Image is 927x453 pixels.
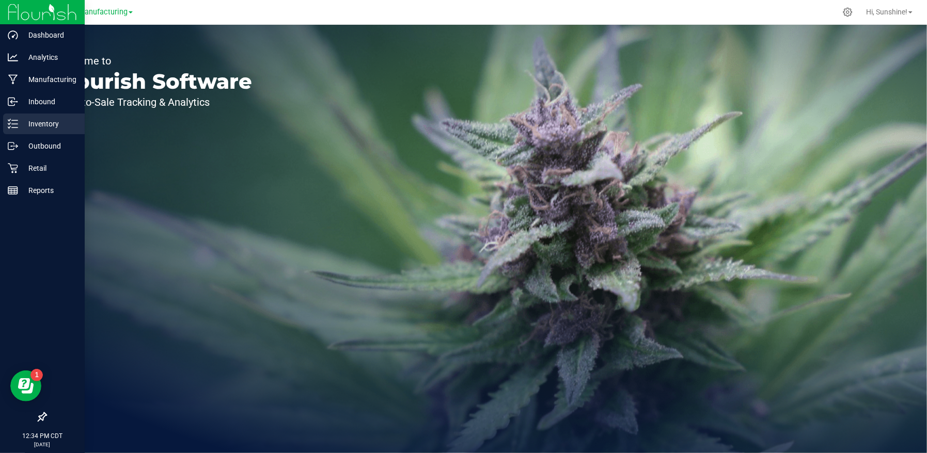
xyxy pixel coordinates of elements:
div: Manage settings [841,7,854,17]
span: Manufacturing [78,8,128,17]
p: Inventory [18,118,80,130]
p: Retail [18,162,80,174]
inline-svg: Analytics [8,52,18,62]
inline-svg: Inventory [8,119,18,129]
p: [DATE] [5,441,80,448]
p: Manufacturing [18,73,80,86]
inline-svg: Inbound [8,96,18,107]
inline-svg: Dashboard [8,30,18,40]
inline-svg: Manufacturing [8,74,18,85]
p: Seed-to-Sale Tracking & Analytics [56,97,252,107]
inline-svg: Retail [8,163,18,173]
p: Dashboard [18,29,80,41]
iframe: Resource center [10,370,41,401]
p: Flourish Software [56,71,252,92]
p: Analytics [18,51,80,63]
inline-svg: Outbound [8,141,18,151]
p: Reports [18,184,80,197]
inline-svg: Reports [8,185,18,196]
p: 12:34 PM CDT [5,431,80,441]
p: Outbound [18,140,80,152]
p: Inbound [18,95,80,108]
p: Welcome to [56,56,252,66]
iframe: Resource center unread badge [30,369,43,381]
span: Hi, Sunshine! [866,8,907,16]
